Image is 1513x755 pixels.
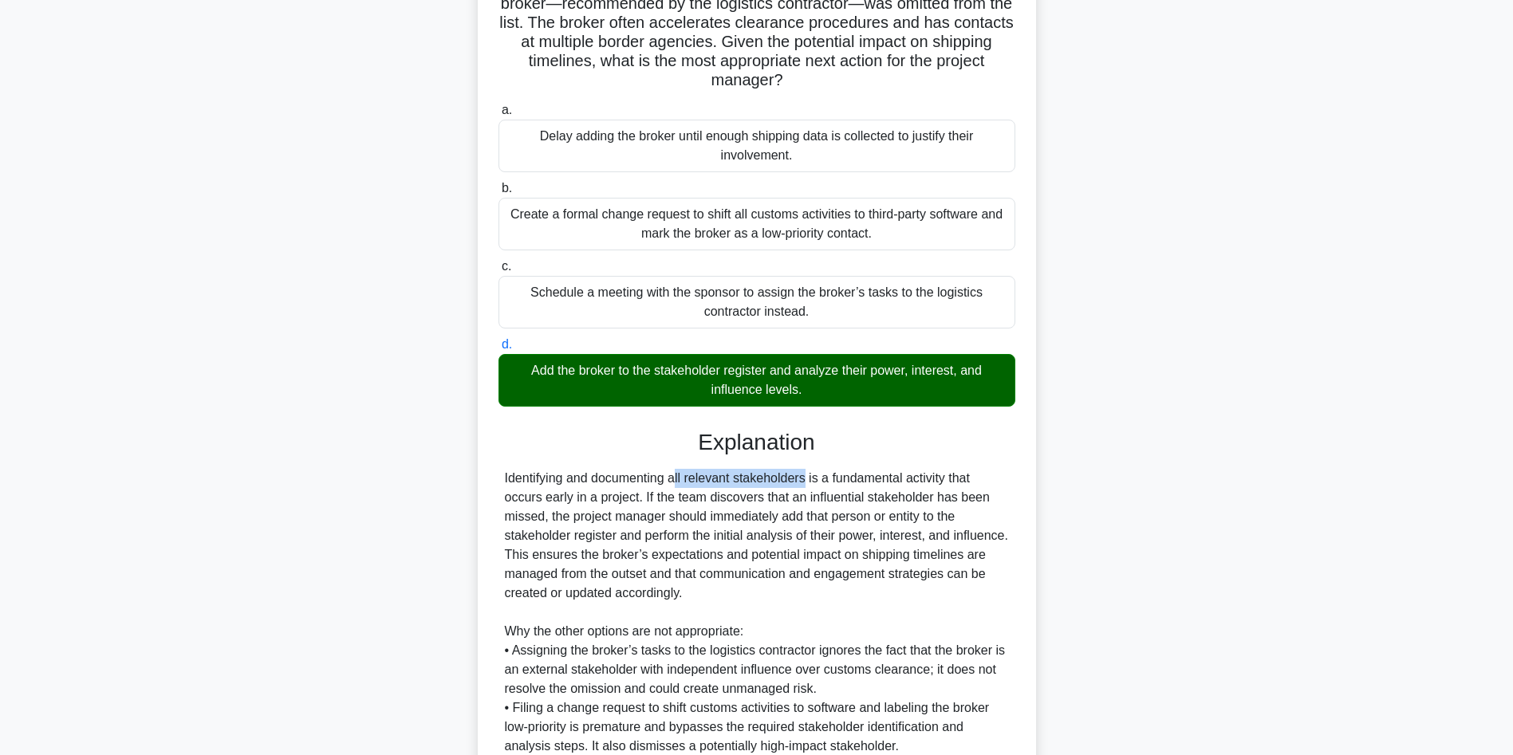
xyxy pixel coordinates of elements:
[502,103,512,116] span: a.
[502,337,512,351] span: d.
[502,181,512,195] span: b.
[498,120,1015,172] div: Delay adding the broker until enough shipping data is collected to justify their involvement.
[508,429,1006,456] h3: Explanation
[498,354,1015,407] div: Add the broker to the stakeholder register and analyze their power, interest, and influence levels.
[502,259,511,273] span: c.
[498,198,1015,250] div: Create a formal change request to shift all customs activities to third-party software and mark t...
[498,276,1015,328] div: Schedule a meeting with the sponsor to assign the broker’s tasks to the logistics contractor inst...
